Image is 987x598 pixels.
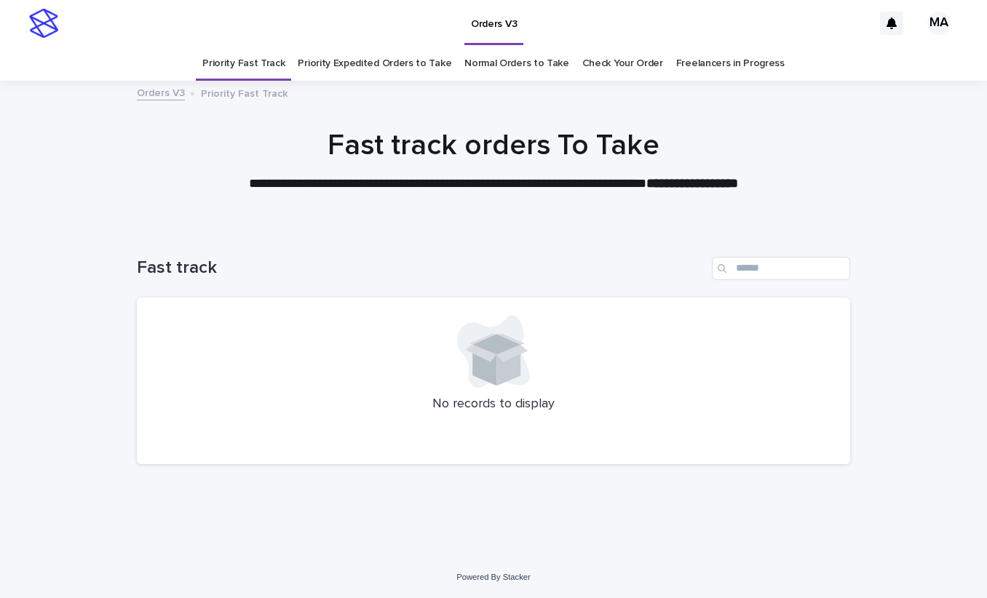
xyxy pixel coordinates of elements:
a: Powered By Stacker [456,573,530,581]
a: Priority Fast Track [202,47,285,81]
a: Normal Orders to Take [464,47,569,81]
a: Orders V3 [137,84,185,100]
div: MA [927,12,951,35]
a: Check Your Order [582,47,663,81]
h1: Fast track orders To Take [137,128,850,163]
h1: Fast track [137,258,706,279]
a: Priority Expedited Orders to Take [298,47,451,81]
p: No records to display [154,396,833,412]
p: Priority Fast Track [201,84,288,100]
a: Freelancers in Progress [676,47,785,81]
input: Search [712,257,850,280]
img: stacker-logo-s-only.png [29,9,58,38]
